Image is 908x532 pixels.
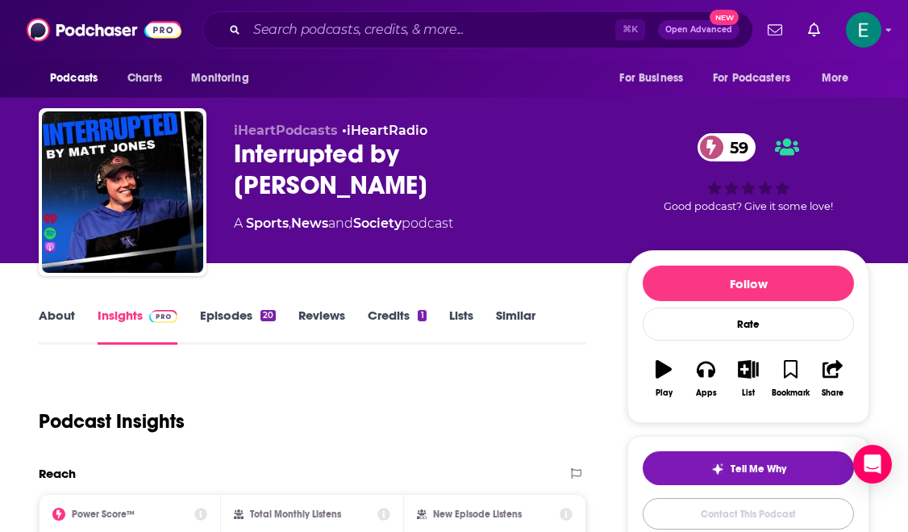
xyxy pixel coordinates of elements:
a: News [291,216,328,231]
span: 59 [714,133,756,161]
a: InsightsPodchaser Pro [98,308,177,345]
span: Tell Me Why [731,463,786,475]
span: Open Advanced [665,26,732,34]
h2: Reach [39,466,76,481]
a: Sports [246,216,289,231]
a: Show notifications dropdown [761,16,789,44]
span: ⌘ K [615,19,645,40]
button: Show profile menu [846,12,881,48]
button: tell me why sparkleTell Me Why [643,451,854,485]
div: 1 [418,310,426,321]
h1: Podcast Insights [39,409,185,434]
button: Play [643,350,685,408]
a: Lists [449,308,473,345]
input: Search podcasts, credits, & more... [247,17,615,43]
a: Similar [496,308,535,345]
div: Open Intercom Messenger [853,445,892,484]
span: More [822,67,849,90]
a: Reviews [298,308,345,345]
span: Good podcast? Give it some love! [664,200,833,212]
h2: Total Monthly Listens [250,509,341,520]
a: Episodes20 [200,308,276,345]
h2: New Episode Listens [433,509,522,520]
span: Monitoring [191,67,248,90]
button: open menu [702,63,814,94]
span: Podcasts [50,67,98,90]
button: Bookmark [769,350,811,408]
button: open menu [810,63,869,94]
a: 59 [698,133,756,161]
div: Rate [643,308,854,341]
div: 20 [260,310,276,321]
div: A podcast [234,214,453,233]
a: Charts [117,63,172,94]
div: Search podcasts, credits, & more... [202,11,753,48]
span: and [328,216,353,231]
button: Follow [643,266,854,301]
div: Share [822,388,843,398]
div: Play [656,388,673,398]
span: Logged in as ellien [846,12,881,48]
a: iHeartRadio [347,123,427,138]
img: User Profile [846,12,881,48]
button: Open AdvancedNew [658,20,739,40]
img: Interrupted by Matt Jones [42,111,203,273]
a: Credits1 [368,308,426,345]
span: Charts [127,67,162,90]
button: open menu [39,63,119,94]
img: Podchaser Pro [149,310,177,323]
div: Apps [696,388,717,398]
h2: Power Score™ [72,509,135,520]
button: open menu [180,63,269,94]
span: , [289,216,291,231]
div: List [742,388,755,398]
a: Contact This Podcast [643,498,854,530]
span: • [342,123,427,138]
button: Share [812,350,854,408]
button: Apps [685,350,727,408]
a: Show notifications dropdown [802,16,827,44]
button: open menu [608,63,703,94]
button: List [727,350,769,408]
img: tell me why sparkle [711,463,724,475]
span: iHeartPodcasts [234,123,338,138]
span: New [710,10,739,25]
a: Society [353,216,402,231]
a: About [39,308,75,345]
img: Podchaser - Follow, Share and Rate Podcasts [27,15,181,45]
span: For Podcasters [713,67,790,90]
div: Bookmark [772,388,810,398]
div: 59Good podcast? Give it some love! [627,123,869,223]
span: For Business [619,67,683,90]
